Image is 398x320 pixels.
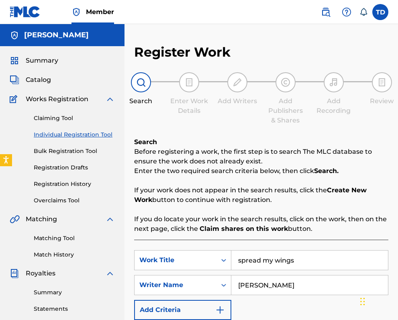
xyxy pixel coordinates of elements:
[359,8,367,16] div: Notifications
[314,167,339,175] strong: Search.
[26,56,58,65] span: Summary
[134,166,388,176] p: Enter the two required search criteria below, then click
[10,31,19,40] img: Accounts
[200,225,288,232] strong: Claim shares on this work
[10,269,19,278] img: Royalties
[10,6,41,18] img: MLC Logo
[281,77,290,87] img: step indicator icon for Add Publishers & Shares
[26,94,88,104] span: Works Registration
[233,77,242,87] img: step indicator icon for Add Writers
[34,114,115,122] a: Claiming Tool
[134,147,388,166] p: Before registering a work, the first step is to search The MLC database to ensure the work does n...
[339,4,355,20] div: Help
[34,288,115,297] a: Summary
[342,7,351,17] img: help
[215,305,225,315] img: 9d2ae6d4665cec9f34b9.svg
[105,94,115,104] img: expand
[26,75,51,85] span: Catalog
[71,7,81,17] img: Top Rightsholder
[10,214,20,224] img: Matching
[34,305,115,313] a: Statements
[134,185,388,205] p: If your work does not appear in the search results, click the button to continue with registration.
[318,4,334,20] a: Public Search
[10,56,58,65] a: SummarySummary
[134,214,388,234] p: If you do locate your work in the search results, click on the work, then on the next page, click...
[329,77,339,87] img: step indicator icon for Add Recording
[217,96,257,106] div: Add Writers
[26,214,57,224] span: Matching
[10,75,51,85] a: CatalogCatalog
[184,77,194,87] img: step indicator icon for Enter Work Details
[34,180,115,188] a: Registration History
[372,4,388,20] div: User Menu
[169,96,209,116] div: Enter Work Details
[136,77,146,87] img: step indicator icon for Search
[26,269,55,278] span: Royalties
[358,281,398,320] iframe: Chat Widget
[34,147,115,155] a: Bulk Registration Tool
[321,7,331,17] img: search
[121,96,161,106] div: Search
[24,31,89,40] h5: Tyrone Dixon
[377,77,387,87] img: step indicator icon for Review
[34,196,115,205] a: Overclaims Tool
[139,280,212,290] div: Writer Name
[139,255,212,265] div: Work Title
[10,56,19,65] img: Summary
[105,269,115,278] img: expand
[34,163,115,172] a: Registration Drafts
[10,75,19,85] img: Catalog
[376,203,398,269] iframe: Resource Center
[134,300,231,320] button: Add Criteria
[34,251,115,259] a: Match History
[134,44,231,60] h2: Register Work
[34,234,115,243] a: Matching Tool
[314,96,354,116] div: Add Recording
[265,96,306,125] div: Add Publishers & Shares
[105,214,115,224] img: expand
[134,138,157,146] b: Search
[86,7,114,16] span: Member
[360,289,365,314] div: Drag
[34,130,115,139] a: Individual Registration Tool
[10,94,20,104] img: Works Registration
